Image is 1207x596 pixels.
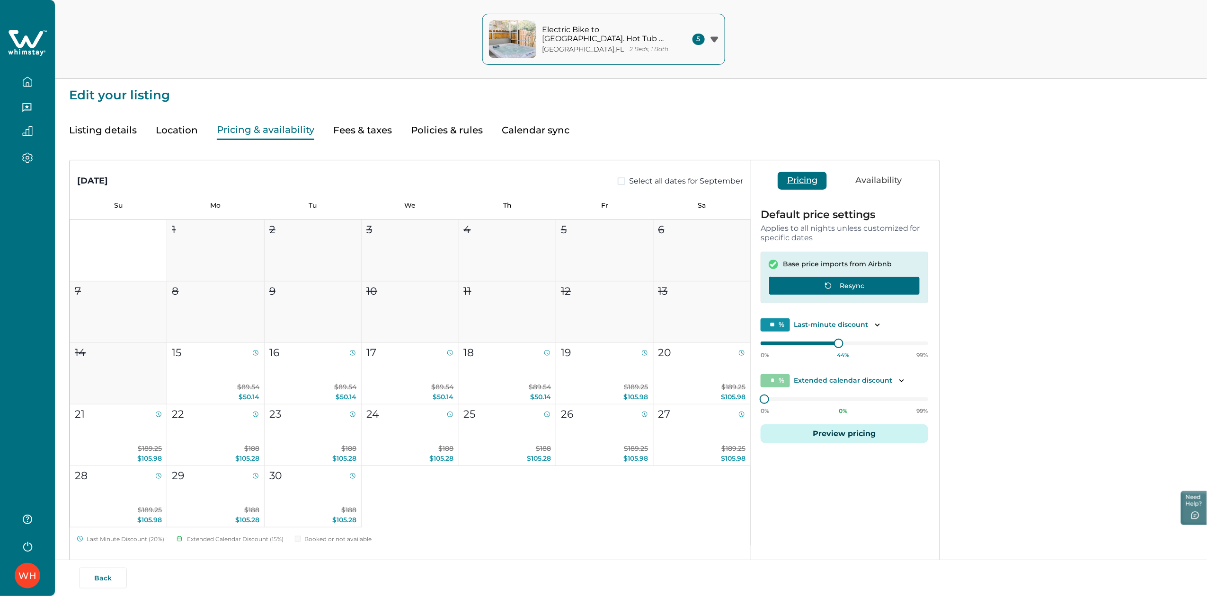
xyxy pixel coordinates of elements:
[761,224,928,242] p: Applies to all nights unless customized for specific dates
[721,383,745,391] span: $189.25
[69,79,1193,102] p: Edit your listing
[794,376,892,386] p: Extended calendar discount
[137,516,162,524] span: $105.98
[235,454,259,463] span: $105.28
[156,121,198,140] button: Location
[265,404,362,466] button: 23$188$105.28
[362,202,459,210] p: We
[459,202,556,210] p: Th
[265,343,362,404] button: 16$89.54$50.14
[794,320,868,330] p: Last-minute discount
[172,468,184,483] p: 29
[264,202,362,210] p: Tu
[244,444,259,453] span: $188
[529,383,551,391] span: $89.54
[70,466,167,527] button: 28$189.25$105.98
[432,383,454,391] span: $89.54
[778,172,827,190] button: Pricing
[872,319,883,331] button: Toggle description
[430,454,454,463] span: $105.28
[332,516,356,524] span: $105.28
[138,506,162,514] span: $189.25
[561,345,571,360] p: 19
[334,383,356,391] span: $89.54
[362,404,459,466] button: 24$188$105.28
[439,444,454,453] span: $188
[783,260,892,269] p: Base price imports from Airbnb
[896,375,907,386] button: Toggle description
[654,343,751,404] button: 20$189.25$105.98
[269,406,281,422] p: 23
[411,121,483,140] button: Policies & rules
[172,406,184,422] p: 22
[761,210,928,220] p: Default price settings
[761,424,928,443] button: Preview pricing
[624,393,648,401] span: $105.98
[769,276,920,295] button: Resync
[917,351,928,359] p: 99%
[366,345,376,360] p: 17
[333,121,392,140] button: Fees & taxes
[542,25,670,44] p: Electric Bike to [GEOGRAPHIC_DATA]. Hot Tub Cottage.
[18,564,36,587] div: Whimstay Host
[917,407,928,415] p: 99%
[658,406,671,422] p: 27
[629,175,743,187] span: Select all dates for September
[79,568,127,588] button: Back
[459,343,556,404] button: 18$89.54$50.14
[77,535,164,543] div: Last Minute Discount (20%)
[692,34,705,45] span: 5
[362,343,459,404] button: 17$89.54$50.14
[244,506,259,514] span: $188
[167,202,265,210] p: Mo
[837,351,849,359] p: 44 %
[556,202,654,210] p: Fr
[721,444,745,453] span: $189.25
[176,535,284,543] div: Extended Calendar Discount (15%)
[502,121,569,140] button: Calendar sync
[561,406,573,422] p: 26
[167,466,264,527] button: 29$188$105.28
[433,393,454,401] span: $50.14
[527,454,551,463] span: $105.28
[239,393,259,401] span: $50.14
[464,406,476,422] p: 25
[295,535,372,543] div: Booked or not available
[761,407,769,415] p: 0%
[536,444,551,453] span: $188
[624,383,648,391] span: $189.25
[137,454,162,463] span: $105.98
[761,351,769,359] p: 0%
[630,46,669,53] p: 2 Beds, 1 Bath
[332,454,356,463] span: $105.28
[269,468,282,483] p: 30
[721,393,745,401] span: $105.98
[336,393,356,401] span: $50.14
[459,404,556,466] button: 25$188$105.28
[839,407,847,415] p: 0 %
[658,345,672,360] p: 20
[341,506,356,514] span: $188
[172,345,181,360] p: 15
[366,406,379,422] p: 24
[70,202,167,210] p: Su
[341,444,356,453] span: $188
[624,454,648,463] span: $105.98
[624,444,648,453] span: $189.25
[556,404,653,466] button: 26$189.25$105.98
[235,516,259,524] span: $105.28
[269,345,279,360] p: 16
[167,343,264,404] button: 15$89.54$50.14
[654,404,751,466] button: 27$189.25$105.98
[237,383,259,391] span: $89.54
[653,202,751,210] p: Sa
[556,343,653,404] button: 19$189.25$105.98
[542,45,624,53] p: [GEOGRAPHIC_DATA] , FL
[464,345,474,360] p: 18
[265,466,362,527] button: 30$188$105.28
[482,14,725,65] button: property-coverElectric Bike to [GEOGRAPHIC_DATA]. Hot Tub Cottage.[GEOGRAPHIC_DATA],FL2 Beds, 1 B...
[75,468,88,483] p: 28
[846,172,911,190] button: Availability
[489,20,536,58] img: property-cover
[167,404,264,466] button: 22$188$105.28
